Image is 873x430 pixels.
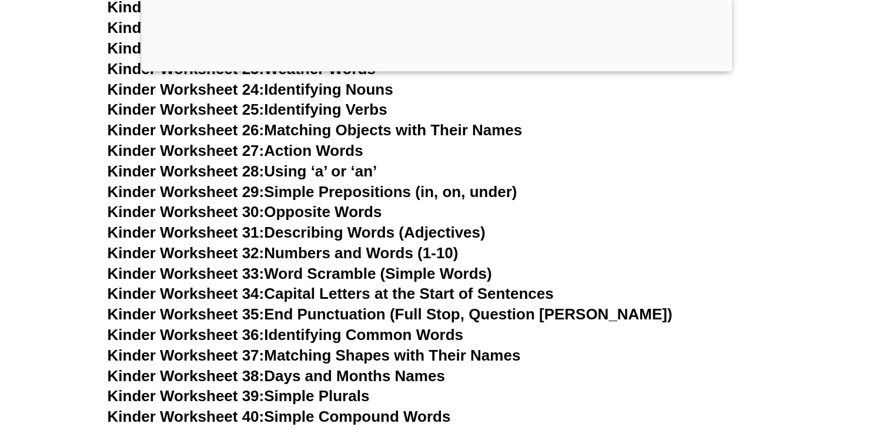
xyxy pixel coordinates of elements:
a: Kinder Worksheet 29:Simple Prepositions (in, on, under) [108,183,517,201]
span: Kinder Worksheet 38: [108,367,265,385]
a: Kinder Worksheet 35:End Punctuation (Full Stop, Question [PERSON_NAME]) [108,305,673,323]
a: Kinder Worksheet 31:Describing Words (Adjectives) [108,224,486,241]
a: Kinder Worksheet 34:Capital Letters at the Start of Sentences [108,285,554,302]
span: Kinder Worksheet 25: [108,101,265,118]
span: Kinder Worksheet 22: [108,39,265,57]
a: Kinder Worksheet 39:Simple Plurals [108,387,370,405]
a: Kinder Worksheet 37:Matching Shapes with Their Names [108,346,521,364]
span: Kinder Worksheet 33: [108,265,265,282]
span: Kinder Worksheet 27: [108,142,265,159]
span: Kinder Worksheet 30: [108,203,265,221]
span: Kinder Worksheet 35: [108,305,265,323]
a: Kinder Worksheet 38:Days and Months Names [108,367,445,385]
a: Kinder Worksheet 25:Identifying Verbs [108,101,387,118]
a: Kinder Worksheet 33:Word Scramble (Simple Words) [108,265,492,282]
span: Kinder Worksheet 34: [108,285,265,302]
span: Kinder Worksheet 21: [108,19,265,36]
span: Kinder Worksheet 37: [108,346,265,364]
iframe: Chat Widget [677,298,873,430]
span: Kinder Worksheet 29: [108,183,265,201]
a: Kinder Worksheet 23:Weather Words [108,60,376,78]
span: Kinder Worksheet 28: [108,162,265,180]
span: Kinder Worksheet 36: [108,326,265,344]
span: Kinder Worksheet 40: [108,408,265,425]
a: Kinder Worksheet 28:Using ‘a’ or ‘an’ [108,162,377,180]
a: Kinder Worksheet 27:Action Words [108,142,363,159]
a: Kinder Worksheet 32:Numbers and Words (1-10) [108,244,459,262]
a: Kinder Worksheet 21:Animal Names [108,19,370,36]
span: Kinder Worksheet 26: [108,121,265,139]
span: Kinder Worksheet 23: [108,60,265,78]
a: Kinder Worksheet 22:Food Words [108,39,353,57]
span: Kinder Worksheet 31: [108,224,265,241]
span: Kinder Worksheet 24: [108,81,265,98]
a: Kinder Worksheet 24:Identifying Nouns [108,81,393,98]
a: Kinder Worksheet 36:Identifying Common Words [108,326,463,344]
a: Kinder Worksheet 30:Opposite Words [108,203,382,221]
span: Kinder Worksheet 32: [108,244,265,262]
a: Kinder Worksheet 26:Matching Objects with Their Names [108,121,523,139]
a: Kinder Worksheet 40:Simple Compound Words [108,408,451,425]
span: Kinder Worksheet 39: [108,387,265,405]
